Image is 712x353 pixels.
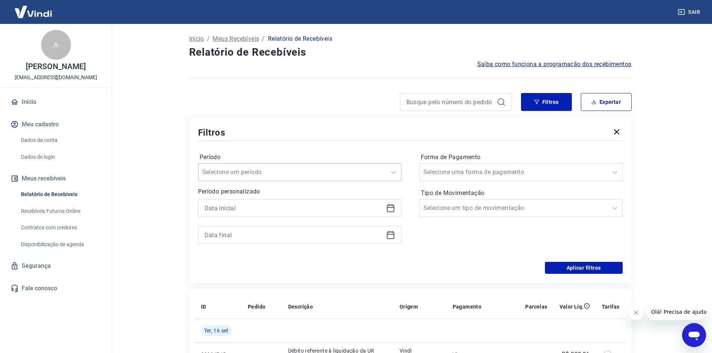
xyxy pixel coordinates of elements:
label: Forma de Pagamento [421,153,621,162]
div: A [41,30,71,60]
p: Relatório de Recebíveis [268,34,332,43]
iframe: Fechar mensagem [629,305,644,320]
p: [EMAIL_ADDRESS][DOMAIN_NAME] [15,74,97,81]
p: Período personalizado [198,187,401,196]
input: Data final [204,229,383,241]
button: Meus recebíveis [9,170,103,187]
a: Disponibilização de agenda [18,237,103,252]
p: Parcelas [525,303,547,310]
span: Olá! Precisa de ajuda? [4,5,63,11]
p: Pedido [248,303,265,310]
input: Data inicial [204,202,383,214]
button: Meu cadastro [9,116,103,133]
iframe: Mensagem da empresa [647,304,706,320]
p: Pagamento [453,303,482,310]
p: ID [201,303,206,310]
input: Busque pelo número do pedido [406,96,494,108]
a: Meus Recebíveis [213,34,259,43]
a: Dados da conta [18,133,103,148]
span: Ter, 16 set [204,327,229,334]
a: Relatório de Recebíveis [18,187,103,202]
p: Descrição [288,303,313,310]
h5: Filtros [198,127,226,139]
p: Valor Líq. [560,303,584,310]
p: Origem [400,303,418,310]
a: Início [9,94,103,110]
p: Tarifas [602,303,620,310]
a: Contratos com credores [18,220,103,235]
label: Período [200,153,400,162]
p: [PERSON_NAME] [26,63,86,71]
a: Fale conosco [9,280,103,297]
a: Segurança [9,258,103,274]
a: Saiba como funciona a programação dos recebimentos [477,60,632,69]
button: Aplicar filtros [545,262,623,274]
h4: Relatório de Recebíveis [189,45,632,60]
button: Exportar [581,93,632,111]
p: / [207,34,210,43]
img: Vindi [9,0,58,23]
a: Início [189,34,204,43]
iframe: Botão para abrir a janela de mensagens [682,323,706,347]
p: / [262,34,265,43]
a: Dados de login [18,149,103,165]
a: Recebíveis Futuros Online [18,204,103,219]
label: Tipo de Movimentação [421,189,621,198]
button: Sair [676,5,703,19]
button: Filtros [521,93,572,111]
